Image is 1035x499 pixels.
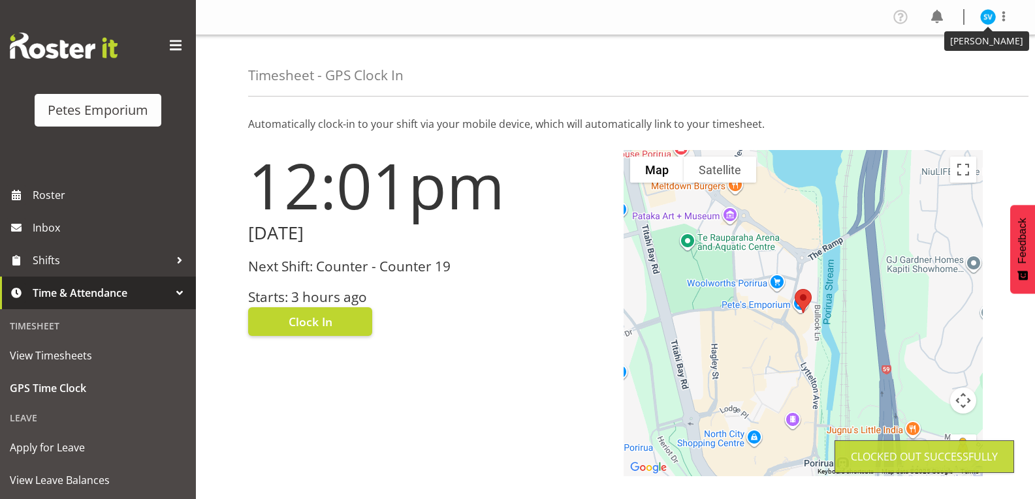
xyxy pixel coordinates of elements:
[851,449,998,464] div: Clocked out Successfully
[10,438,186,457] span: Apply for Leave
[1017,218,1028,264] span: Feedback
[10,33,118,59] img: Rosterit website logo
[248,223,608,243] h2: [DATE]
[3,339,193,372] a: View Timesheets
[818,467,874,476] button: Keyboard shortcuts
[3,431,193,464] a: Apply for Leave
[248,307,372,336] button: Clock In
[248,290,608,305] h3: Starts: 3 hours ago
[684,157,756,183] button: Show satellite imagery
[248,116,983,132] p: Automatically clock-in to your shift via your mobile device, which will automatically link to you...
[10,346,186,365] span: View Timesheets
[33,185,189,205] span: Roster
[10,378,186,398] span: GPS Time Clock
[1010,205,1035,294] button: Feedback - Show survey
[950,157,976,183] button: Toggle fullscreen view
[627,459,670,476] a: Open this area in Google Maps (opens a new window)
[33,218,189,237] span: Inbox
[3,464,193,496] a: View Leave Balances
[248,259,608,274] h3: Next Shift: Counter - Counter 19
[33,250,170,270] span: Shifts
[3,372,193,404] a: GPS Time Clock
[980,9,996,25] img: sasha-vandervalk6911.jpg
[950,387,976,414] button: Map camera controls
[289,313,332,330] span: Clock In
[248,68,404,83] h4: Timesheet - GPS Clock In
[950,434,976,461] button: Drag Pegman onto the map to open Street View
[3,404,193,431] div: Leave
[10,470,186,490] span: View Leave Balances
[48,100,148,120] div: Petes Emporium
[33,283,170,303] span: Time & Attendance
[248,150,608,220] h1: 12:01pm
[630,157,684,183] button: Show street map
[627,459,670,476] img: Google
[3,312,193,339] div: Timesheet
